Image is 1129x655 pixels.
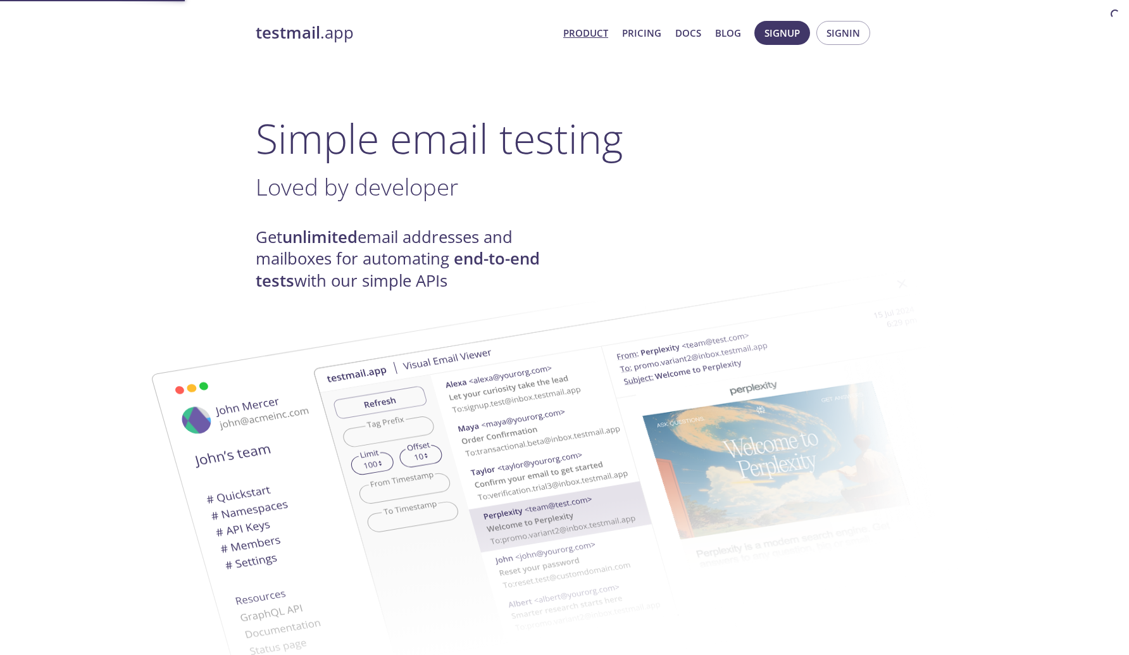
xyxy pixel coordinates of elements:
[256,171,458,203] span: Loved by developer
[754,21,810,45] button: Signup
[256,227,564,292] h4: Get email addresses and mailboxes for automating with our simple APIs
[256,22,553,44] a: testmail.app
[816,21,870,45] button: Signin
[282,226,358,248] strong: unlimited
[622,25,661,41] a: Pricing
[256,22,320,44] strong: testmail
[256,114,873,163] h1: Simple email testing
[256,247,540,291] strong: end-to-end tests
[764,25,800,41] span: Signup
[715,25,741,41] a: Blog
[675,25,701,41] a: Docs
[826,25,860,41] span: Signin
[563,25,608,41] a: Product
